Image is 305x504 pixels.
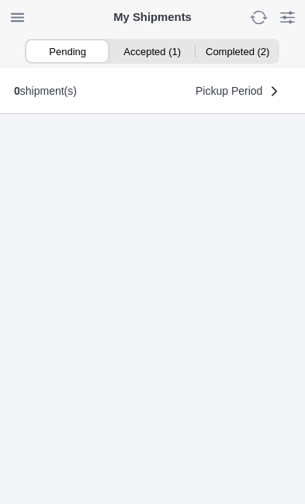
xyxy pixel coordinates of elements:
[196,85,262,96] span: Pickup Period
[195,40,279,62] ion-segment-button: Completed (2)
[110,40,195,62] ion-segment-button: Accepted (1)
[25,40,109,62] ion-segment-button: Pending
[14,85,77,97] div: shipment(s)
[14,85,20,97] b: 0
